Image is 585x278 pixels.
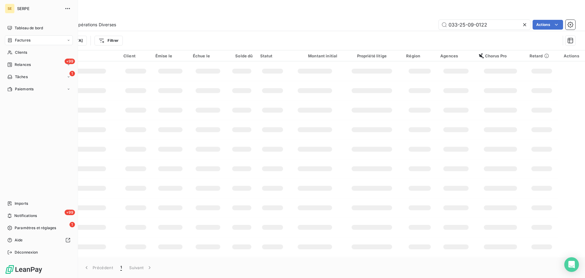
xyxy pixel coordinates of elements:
div: Propriété litige [345,53,399,58]
input: Rechercher [439,20,530,30]
span: Opérations Diverses [75,22,116,28]
button: 1 [117,261,126,274]
span: 1 [120,265,122,271]
span: Imports [15,201,28,206]
div: Actions [561,53,581,58]
span: Paramètres et réglages [15,225,56,231]
div: Émise le [155,53,186,58]
div: Client [123,53,148,58]
span: Aide [15,237,23,243]
span: Tableau de bord [15,25,43,31]
span: 1 [69,222,75,227]
div: Montant initial [292,53,337,58]
span: +99 [65,210,75,215]
span: Déconnexion [15,250,38,255]
span: +99 [65,59,75,64]
button: Filtrer [94,36,122,45]
span: Relances [15,62,31,67]
div: Chorus Pro [479,53,522,58]
span: Clients [15,50,27,55]
div: Open Intercom Messenger [564,257,579,272]
div: Solde dû [231,53,253,58]
div: Retard [530,53,554,58]
div: Statut [260,53,285,58]
button: Suivant [126,261,156,274]
div: Région [406,53,433,58]
button: Précédent [80,261,117,274]
a: Aide [5,235,73,245]
span: Tâches [15,74,28,80]
div: Agences [440,53,471,58]
span: Notifications [14,213,37,218]
img: Logo LeanPay [5,265,43,274]
div: SE [5,4,15,13]
span: 1 [69,71,75,76]
div: Échue le [193,53,223,58]
span: Factures [15,38,30,43]
span: Paiements [15,86,34,92]
button: Actions [533,20,563,30]
span: SERPE [17,6,61,11]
